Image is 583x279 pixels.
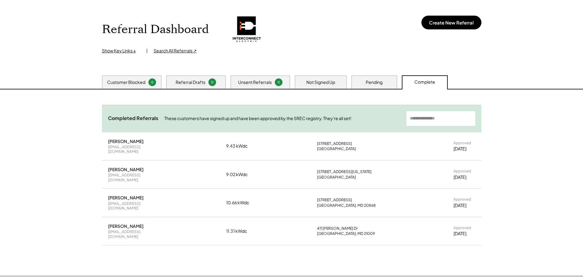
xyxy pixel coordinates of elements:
div: Customer Blocked [107,79,145,85]
div: Approved [454,197,471,202]
div: [PERSON_NAME] [108,138,144,144]
div: Search All Referrals ↗ [154,48,197,54]
div: [STREET_ADDRESS] [317,141,352,146]
div: Referral Drafts [176,79,205,85]
div: Completed Referrals [108,115,158,122]
div: Approved [454,169,471,174]
div: [PERSON_NAME] [108,223,144,229]
div: [GEOGRAPHIC_DATA], MD 20868 [317,203,376,208]
div: [STREET_ADDRESS][US_STATE] [317,169,372,174]
div: [DATE] [454,231,466,237]
div: [GEOGRAPHIC_DATA] [317,146,356,151]
div: Not Signed Up [306,79,335,85]
div: [PERSON_NAME] [108,167,144,172]
div: Approved [454,141,471,145]
img: b8de21a094834d7ebef5bfa695b319fa.png [230,13,264,46]
div: [DATE] [454,202,466,209]
button: Create New Referral [421,16,481,29]
div: [EMAIL_ADDRESS][DOMAIN_NAME] [108,145,166,154]
div: 0 [276,80,282,85]
div: [STREET_ADDRESS] [317,198,352,202]
div: Complete [414,79,435,85]
div: 0 [209,80,215,85]
div: These customers have signed up and have been approved by the SREC registry. They're all set! [164,115,400,122]
div: Show Key Links ↓ [102,48,140,54]
h1: Referral Dashboard [102,22,209,37]
div: Pending [366,79,383,85]
div: | [146,48,148,54]
div: [EMAIL_ADDRESS][DOMAIN_NAME] [108,201,166,211]
div: 0 [149,80,155,85]
div: 9.43 kWdc [226,143,257,149]
div: [EMAIL_ADDRESS][DOMAIN_NAME] [108,173,166,182]
div: [DATE] [454,146,466,152]
div: Unsent Referrals [238,79,272,85]
div: [DATE] [454,174,466,180]
div: [GEOGRAPHIC_DATA], MD 21009 [317,231,375,236]
div: [GEOGRAPHIC_DATA] [317,175,356,180]
div: [EMAIL_ADDRESS][DOMAIN_NAME] [108,229,166,239]
div: 10.66 kWdc [226,200,257,206]
div: 11.31 kWdc [226,228,257,234]
div: Approved [454,225,471,230]
div: [PERSON_NAME] [108,195,144,200]
div: 9.02 kWdc [226,172,257,178]
div: 411 [PERSON_NAME] Dr [317,226,358,231]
